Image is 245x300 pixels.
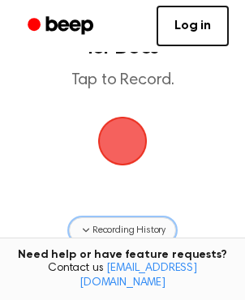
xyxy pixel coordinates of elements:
a: [EMAIL_ADDRESS][DOMAIN_NAME] [80,263,197,289]
span: Contact us [10,262,235,290]
span: Recording History [92,223,165,238]
p: Tap to Record. [29,71,216,91]
button: Recording History [69,217,176,243]
button: Beep Logo [98,117,147,165]
a: Log in [157,6,229,46]
a: Beep [16,11,108,42]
